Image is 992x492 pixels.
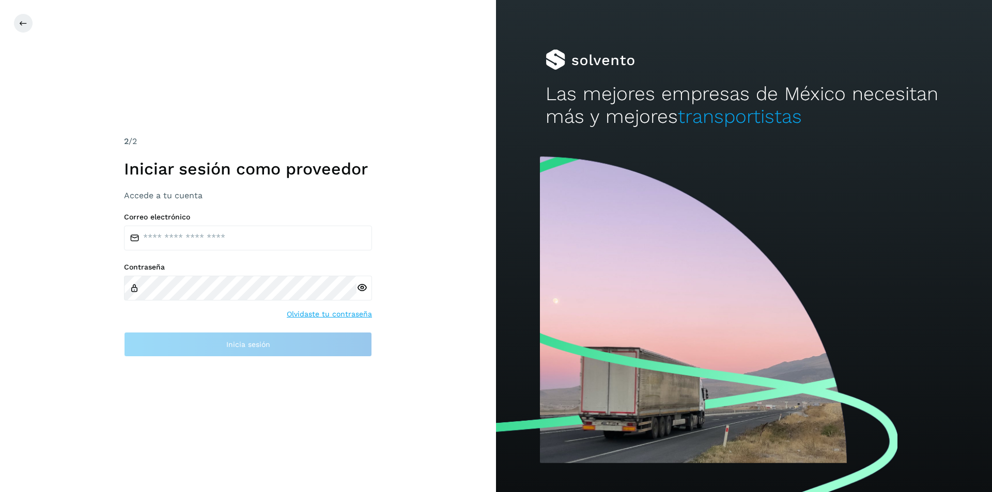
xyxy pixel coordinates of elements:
[124,213,372,221] label: Correo electrónico
[124,135,372,148] div: /2
[287,309,372,320] a: Olvidaste tu contraseña
[546,83,942,129] h2: Las mejores empresas de México necesitan más y mejores
[124,159,372,179] h1: Iniciar sesión como proveedor
[678,105,802,128] span: transportistas
[124,263,372,272] label: Contraseña
[226,341,270,348] span: Inicia sesión
[124,191,372,200] h3: Accede a tu cuenta
[124,332,372,357] button: Inicia sesión
[124,136,129,146] span: 2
